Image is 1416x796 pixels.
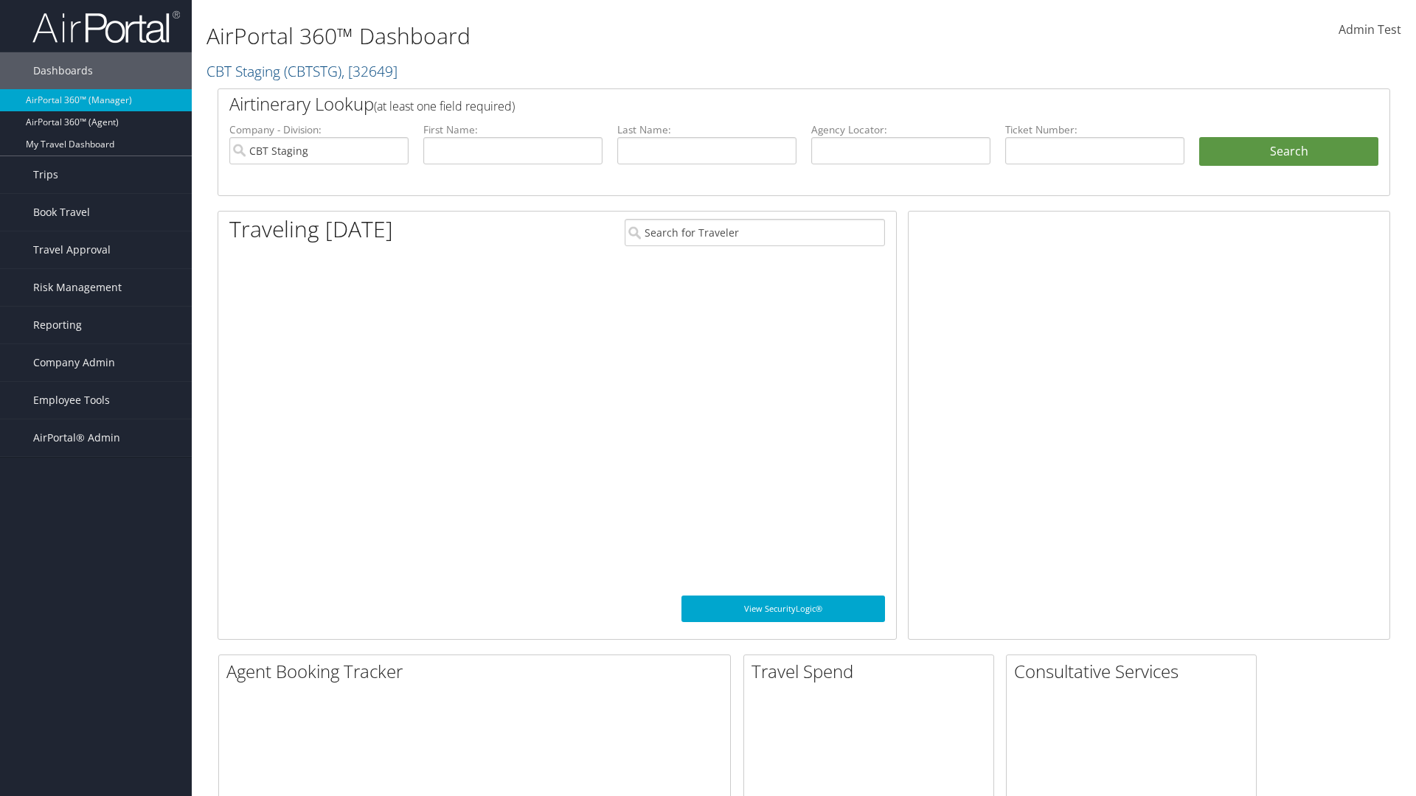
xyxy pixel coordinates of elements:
span: AirPortal® Admin [33,419,120,456]
span: , [ 32649 ] [341,61,398,81]
h2: Agent Booking Tracker [226,659,730,684]
span: Reporting [33,307,82,343]
a: Admin Test [1339,7,1401,53]
span: Company Admin [33,344,115,381]
label: First Name: [423,122,603,137]
h2: Travel Spend [752,659,993,684]
h2: Airtinerary Lookup [229,91,1281,116]
input: Search for Traveler [625,219,885,246]
h1: Traveling [DATE] [229,214,393,245]
span: Risk Management [33,269,122,306]
span: Trips [33,156,58,193]
label: Company - Division: [229,122,409,137]
img: airportal-logo.png [32,10,180,44]
h1: AirPortal 360™ Dashboard [206,21,1003,52]
span: ( CBTSTG ) [284,61,341,81]
label: Last Name: [617,122,796,137]
span: (at least one field required) [374,98,515,114]
a: View SecurityLogic® [681,596,885,622]
span: Book Travel [33,194,90,231]
span: Travel Approval [33,231,111,268]
label: Ticket Number: [1005,122,1184,137]
span: Employee Tools [33,382,110,419]
button: Search [1199,137,1378,167]
h2: Consultative Services [1014,659,1256,684]
a: CBT Staging [206,61,398,81]
label: Agency Locator: [811,122,990,137]
span: Dashboards [33,52,93,89]
span: Admin Test [1339,21,1401,38]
